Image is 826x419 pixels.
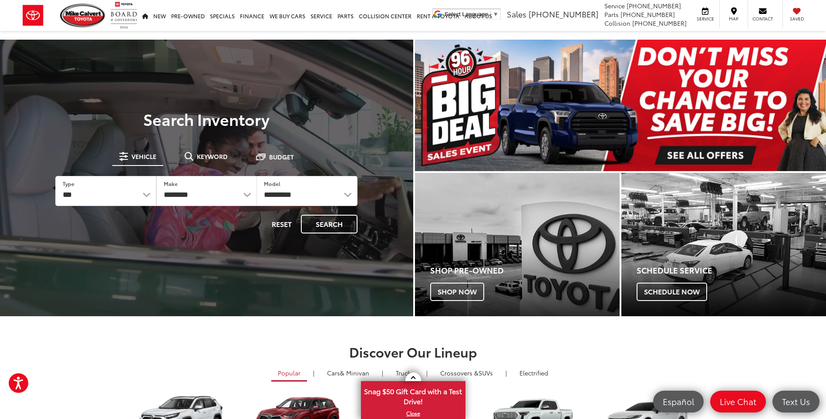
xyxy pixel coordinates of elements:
[362,382,465,409] span: Snag $50 Gift Card with a Test Drive!
[604,1,625,10] span: Service
[772,391,819,412] a: Text Us
[106,345,720,359] h2: Discover Our Lineup
[269,154,294,160] span: Budget
[434,365,499,380] a: SUVs
[604,10,619,19] span: Parts
[620,10,675,19] span: [PHONE_NUMBER]
[637,266,826,275] h4: Schedule Service
[415,173,620,316] a: Shop Pre-Owned Shop Now
[621,173,826,316] a: Schedule Service Schedule Now
[632,19,687,27] span: [PHONE_NUMBER]
[715,396,761,407] span: Live Chat
[264,215,299,233] button: Reset
[627,1,681,10] span: [PHONE_NUMBER]
[164,180,178,187] label: Make
[197,153,228,159] span: Keyword
[271,365,307,382] a: Popular
[787,16,806,22] span: Saved
[493,11,499,17] span: ▼
[60,3,106,27] img: Mike Calvert Toyota
[264,180,280,187] label: Model
[513,365,555,380] a: Electrified
[778,396,814,407] span: Text Us
[131,153,156,159] span: Vehicle
[653,391,704,412] a: Español
[311,368,317,377] li: |
[37,110,377,128] h3: Search Inventory
[430,283,484,301] span: Shop Now
[320,365,376,380] a: Cars
[63,180,74,187] label: Type
[301,215,357,233] button: Search
[637,283,707,301] span: Schedule Now
[710,391,766,412] a: Live Chat
[724,16,743,22] span: Map
[440,368,479,377] span: Crossovers &
[430,266,620,275] h4: Shop Pre-Owned
[503,368,509,377] li: |
[424,368,430,377] li: |
[658,396,698,407] span: Español
[389,365,420,380] a: Trucks
[340,368,369,377] span: & Minivan
[621,173,826,316] div: Toyota
[380,368,385,377] li: |
[604,19,630,27] span: Collision
[529,8,598,20] span: [PHONE_NUMBER]
[695,16,715,22] span: Service
[752,16,773,22] span: Contact
[415,173,620,316] div: Toyota
[507,8,526,20] span: Sales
